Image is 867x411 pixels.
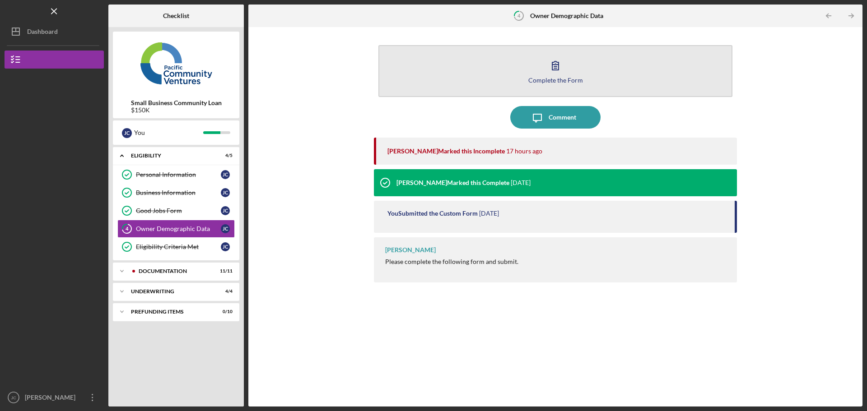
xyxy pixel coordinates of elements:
div: J C [221,224,230,233]
a: 4Owner Demographic DataJC [117,220,235,238]
text: JC [11,395,16,400]
div: Comment [549,106,576,129]
div: Documentation [139,268,210,274]
time: 2025-03-31 20:14 [511,179,531,186]
div: Complete the Form [528,77,583,83]
tspan: 4 [126,226,129,232]
div: Eligibility [131,153,210,158]
tspan: 4 [517,13,521,18]
button: Complete the Form [378,45,732,97]
div: 11 / 11 [216,268,233,274]
div: Dashboard [27,23,58,43]
a: Good Jobs FormJC [117,202,235,220]
div: 0 / 10 [216,309,233,314]
b: Owner Demographic Data [530,12,603,19]
b: Small Business Community Loan [131,99,222,106]
div: 4 / 4 [216,289,233,294]
a: Eligibility Criteria MetJC [117,238,235,256]
div: [PERSON_NAME] [385,246,436,254]
button: Comment [510,106,601,129]
div: [PERSON_NAME] Marked this Incomplete [387,148,505,155]
div: J C [221,206,230,215]
div: $150K [131,106,222,114]
div: J C [221,170,230,179]
div: [PERSON_NAME] Marked this Complete [396,179,509,186]
div: You [134,125,203,140]
div: [PERSON_NAME] [23,388,81,409]
div: Prefunding Items [131,309,210,314]
div: J C [221,242,230,251]
b: Checklist [163,12,189,19]
div: Personal Information [136,171,221,178]
a: Personal InformationJC [117,166,235,184]
div: You Submitted the Custom Form [387,210,478,217]
img: Product logo [113,36,239,90]
time: 2025-03-31 15:29 [479,210,499,217]
div: Eligibility Criteria Met [136,243,221,250]
div: Business Information [136,189,221,196]
div: Owner Demographic Data [136,225,221,232]
div: 4 / 5 [216,153,233,158]
div: Underwriting [131,289,210,294]
div: Please complete the following form and submit. [385,258,518,265]
button: Dashboard [5,23,104,41]
div: J C [221,188,230,197]
div: Good Jobs Form [136,207,221,214]
div: J C [122,128,132,138]
a: Business InformationJC [117,184,235,202]
time: 2025-09-11 22:45 [506,148,542,155]
button: JC[PERSON_NAME] [5,388,104,406]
